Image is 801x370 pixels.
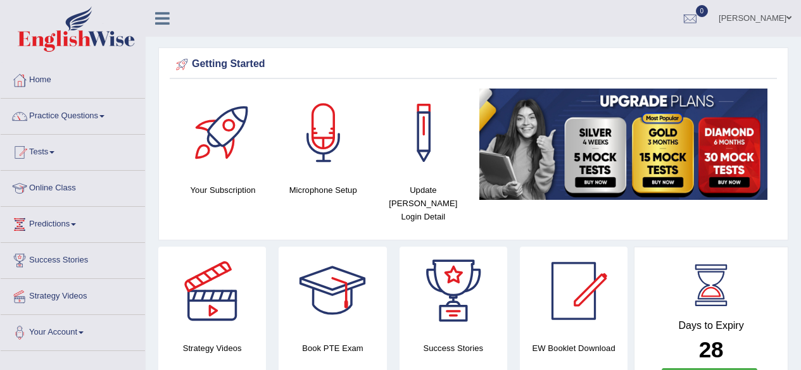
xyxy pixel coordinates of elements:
a: Predictions [1,207,145,238]
span: 0 [696,5,709,17]
a: Tests [1,135,145,166]
h4: Your Subscription [179,183,267,197]
a: Home [1,63,145,94]
h4: EW Booklet Download [520,342,628,355]
div: Getting Started [173,55,774,74]
a: Online Class [1,171,145,202]
img: small5.jpg [479,89,767,200]
a: Success Stories [1,243,145,274]
a: Your Account [1,315,145,347]
b: 28 [699,337,724,362]
h4: Microphone Setup [279,183,367,197]
h4: Book PTE Exam [279,342,386,355]
h4: Update [PERSON_NAME] Login Detail [379,183,467,223]
h4: Days to Expiry [648,320,774,331]
h4: Strategy Videos [158,342,266,355]
a: Practice Questions [1,99,145,130]
a: Strategy Videos [1,279,145,311]
h4: Success Stories [400,342,507,355]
